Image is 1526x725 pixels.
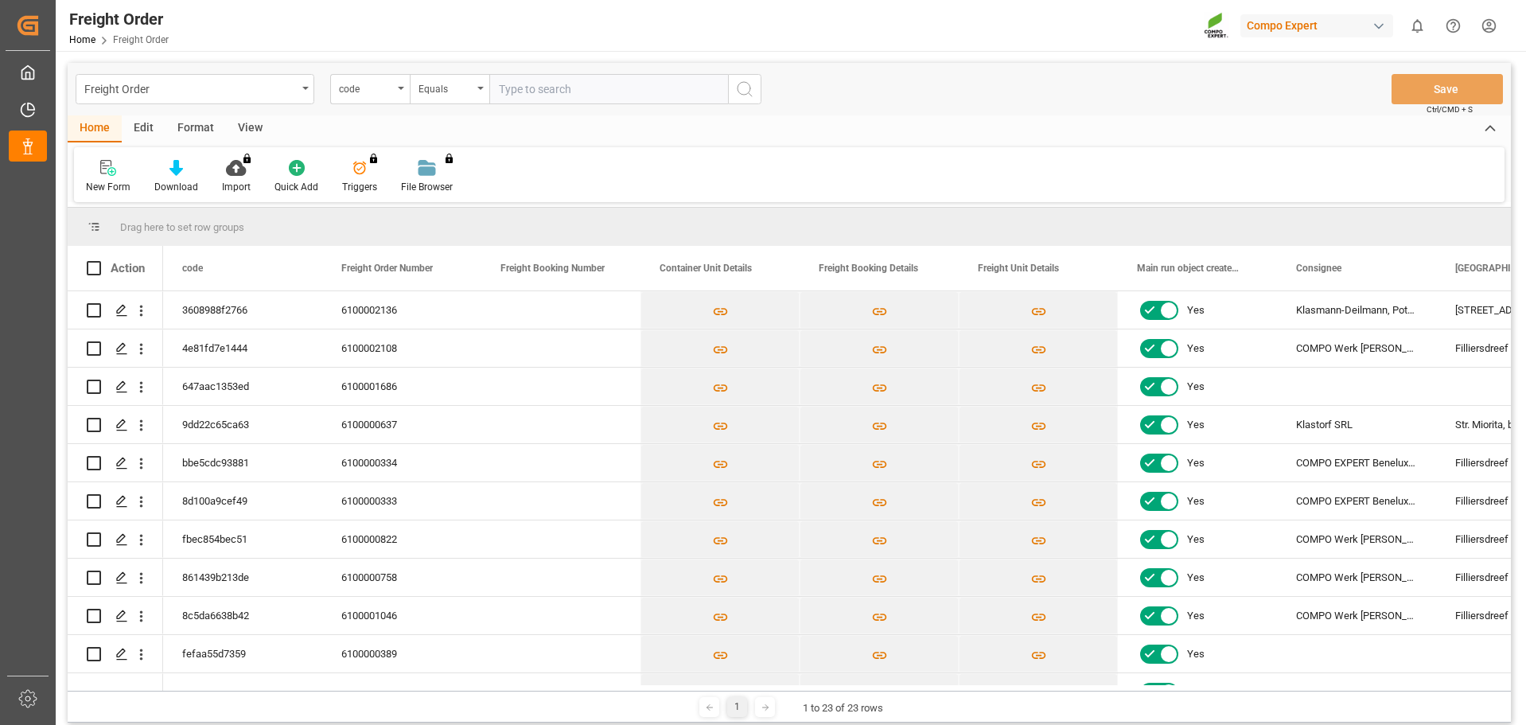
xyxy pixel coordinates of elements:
[86,180,130,194] div: New Form
[1187,559,1205,596] span: Yes
[1277,597,1436,634] div: COMPO Werk [PERSON_NAME], COMPO Benelux N.V.
[1187,483,1205,520] span: Yes
[1187,598,1205,634] span: Yes
[163,520,322,558] div: fbec854bec51
[410,74,489,104] button: open menu
[1187,445,1205,481] span: Yes
[322,368,481,405] div: 6100001686
[728,74,761,104] button: search button
[322,597,481,634] div: 6100001046
[182,263,203,274] span: code
[68,368,163,406] div: Press SPACE to select this row.
[120,221,244,233] span: Drag here to set row groups
[1392,74,1503,104] button: Save
[1187,674,1205,711] span: Yes
[1277,329,1436,367] div: COMPO Werk [PERSON_NAME], COMPO Benelux N.V.
[68,115,122,142] div: Home
[500,263,605,274] span: Freight Booking Number
[322,559,481,596] div: 6100000758
[68,673,163,711] div: Press SPACE to select this row.
[1277,291,1436,329] div: Klasmann-Deilmann, Potgrondcentrum BV
[68,597,163,635] div: Press SPACE to select this row.
[163,635,322,672] div: fefaa55d7359
[1240,10,1399,41] button: Compo Expert
[1187,407,1205,443] span: Yes
[1204,12,1229,40] img: Screenshot%202023-09-29%20at%2010.02.21.png_1712312052.png
[418,78,473,96] div: Equals
[322,635,481,672] div: 6100000389
[163,559,322,596] div: 861439b213de
[1399,8,1435,44] button: show 0 new notifications
[1187,368,1205,405] span: Yes
[1187,292,1205,329] span: Yes
[1427,103,1473,115] span: Ctrl/CMD + S
[111,261,145,275] div: Action
[69,7,169,31] div: Freight Order
[1277,406,1436,443] div: Klastorf SRL
[341,263,433,274] span: Freight Order Number
[84,78,297,98] div: Freight Order
[68,444,163,482] div: Press SPACE to select this row.
[322,444,481,481] div: 6100000334
[1187,521,1205,558] span: Yes
[68,559,163,597] div: Press SPACE to select this row.
[727,697,747,717] div: 1
[68,482,163,520] div: Press SPACE to select this row.
[69,34,95,45] a: Home
[1187,330,1205,367] span: Yes
[68,406,163,444] div: Press SPACE to select this row.
[68,291,163,329] div: Press SPACE to select this row.
[1277,482,1436,520] div: COMPO EXPERT Benelux N.V., CE_BENELUX, COMPO EXPERT Benelux N.V.
[163,329,322,367] div: 4e81fd7e1444
[274,180,318,194] div: Quick Add
[322,329,481,367] div: 6100002108
[978,263,1059,274] span: Freight Unit Details
[322,406,481,443] div: 6100000637
[819,263,918,274] span: Freight Booking Details
[322,520,481,558] div: 6100000822
[163,444,322,481] div: bbe5cdc93881
[163,673,322,711] div: 0fdcd4ea4ee0
[163,291,322,329] div: 3608988f2766
[1277,520,1436,558] div: COMPO Werk [PERSON_NAME], COMPO Benelux N.V.
[322,291,481,329] div: 6100002136
[339,78,393,96] div: code
[165,115,226,142] div: Format
[68,635,163,673] div: Press SPACE to select this row.
[154,180,198,194] div: Download
[1137,263,1244,274] span: Main run object created Status
[226,115,274,142] div: View
[76,74,314,104] button: open menu
[803,700,883,716] div: 1 to 23 of 23 rows
[1240,14,1393,37] div: Compo Expert
[1296,263,1341,274] span: Consignee
[163,597,322,634] div: 8c5da6638b42
[1277,559,1436,596] div: COMPO Werk [PERSON_NAME], COMPO Benelux N.V.
[163,368,322,405] div: 647aac1353ed
[322,673,481,711] div: 6100000666
[1435,8,1471,44] button: Help Center
[489,74,728,104] input: Type to search
[68,520,163,559] div: Press SPACE to select this row.
[122,115,165,142] div: Edit
[163,406,322,443] div: 9dd22c65ca63
[330,74,410,104] button: open menu
[322,482,481,520] div: 6100000333
[1187,636,1205,672] span: Yes
[68,329,163,368] div: Press SPACE to select this row.
[660,263,752,274] span: Container Unit Details
[1277,444,1436,481] div: COMPO EXPERT Benelux N.V., COMPO Benelux N.V., COMPO EXPERT Benelux N.V.
[163,482,322,520] div: 8d100a9cef49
